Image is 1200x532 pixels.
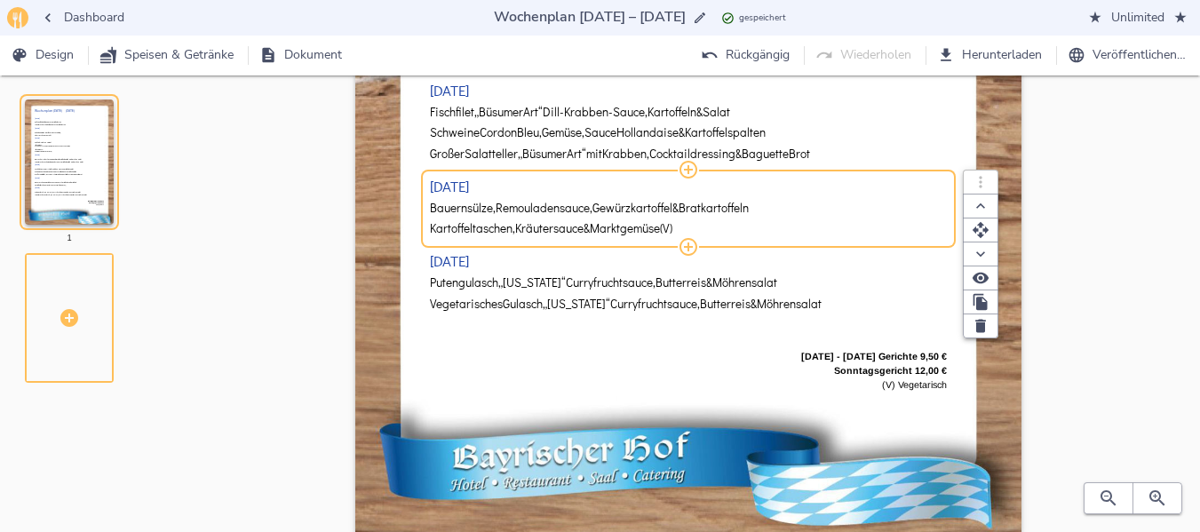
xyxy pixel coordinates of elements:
span: Vegetarisches [430,298,503,311]
span: Curryfruchtsauce, [566,276,656,290]
span: Art“ [567,147,586,161]
svg: Zeigen / verbergen [972,269,989,287]
span: Fischfilet [430,106,474,119]
span: Gemüse, [542,126,584,139]
span: Kartoffeltaschen, [430,222,515,235]
span: Kartoffelspalten [685,126,766,139]
button: Veröffentlichen… [1064,39,1193,72]
span: Butterreis [656,276,706,290]
h3: [DATE] [430,82,469,99]
span: Dill-Krabben-Sauce, [543,106,648,119]
span: Möhrensalat [712,276,777,290]
svg: Verschieben [972,221,989,239]
input: … [490,5,689,29]
div: [DATE]Bauernsülze,Remouladensauce,Gewürzkartoffel&BratkartoffelnKartoffeltaschen,Kräutersauce&Mar... [430,169,948,244]
svg: Zuletzt gespeichert: 31.08.2025 20:30 Uhr [721,12,735,25]
div: [DATE] - [DATE] Gerichte 9,50 €Sonntagsgericht 12,00 €(V) Vegetarisch [430,343,948,400]
button: Rückgängig [697,39,797,72]
span: Sauce [584,126,616,139]
span: Remouladensauce, [496,202,592,215]
span: Kartoffeln [648,106,696,119]
span: & [751,298,757,311]
div: [DATE]Fischfilet„BüsumerArt“Dill-Krabben-Sauce,Kartoffeln&SalatSchweineCordonBleu,Gemüse,SauceHol... [430,73,948,169]
span: Bleu, [517,126,542,139]
svg: Nach oben [972,197,989,215]
span: & [672,202,679,215]
span: Salatteller [465,147,518,161]
span: Salat [703,106,730,119]
span: & [584,222,590,235]
svg: Nach unten [972,245,989,263]
svg: Seite hinzufügen [59,307,80,329]
h3: [DATE] [430,252,469,269]
span: Cocktaildressing [649,147,735,161]
span: Schweine [430,126,480,139]
span: Baguette [742,147,789,161]
span: Cordon [480,126,517,139]
span: Putengulasch [430,276,498,290]
span: Bratkartoffeln [679,202,749,215]
div: [DATE]Putengulasch„[US_STATE]“Curryfruchtsauce,Butterreis&MöhrensalatVegetarischesGulasch„[US_STA... [430,244,948,320]
span: mit [586,147,602,161]
span: Möhrensalat [757,298,822,311]
span: Art“ [523,106,543,119]
button: Unlimited [1083,2,1193,35]
span: Butterreis [700,298,751,311]
span: Bauernsülze, [430,202,496,215]
button: Modul hinzufügen [678,159,699,180]
span: Krabben, [602,147,649,161]
span: Herunterladen [941,44,1042,67]
span: & [696,106,703,119]
strong: Sonntagsgericht 12,00 € [834,365,947,376]
span: Dashboard [43,7,124,29]
span: gespeichert [739,11,786,26]
span: (V) [660,222,672,235]
span: Speisen & Getränke [103,44,234,67]
span: „[US_STATE]“ [498,276,566,290]
button: Dokument [256,39,349,72]
span: Design [14,44,74,67]
span: Curryfruchtsauce, [610,298,700,311]
span: Hollandaise [616,126,679,139]
span: & [679,126,685,139]
span: Marktgemüse [590,222,660,235]
span: Gewürzkartoffel [592,202,672,215]
span: „Büsumer [518,147,567,161]
span: Kräutersauce [515,222,584,235]
span: Dokument [263,44,342,67]
span: Gulasch [503,298,543,311]
button: Dashboard [36,2,131,35]
span: Großer [430,147,465,161]
div: Wochenplan [DATE] – [DATE][DATE]Geflügelfrikadelle,Gemüse&KartoffelpüreeVegetarischeFrikadelle,Ge... [25,85,177,239]
span: „Büsumer [474,106,523,119]
p: (V) Vegetarisch [430,377,948,392]
span: Rückgängig [704,44,790,67]
span: & [706,276,712,290]
span: Unlimited [1090,7,1186,29]
button: Herunterladen [934,39,1049,72]
span: Veröffentlichen… [1071,44,1186,67]
span: „[US_STATE]“ [543,298,610,311]
svg: Duplizieren [972,293,989,311]
button: Modul hinzufügen [678,236,699,258]
button: Design [7,39,81,72]
h3: [DATE] [430,178,469,195]
svg: Löschen [972,317,989,335]
span: & [735,147,742,161]
button: Speisen & Getränke [96,39,241,72]
span: Brot [789,147,810,161]
strong: [DATE] - [DATE] Gerichte 9,50 € [801,351,947,361]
